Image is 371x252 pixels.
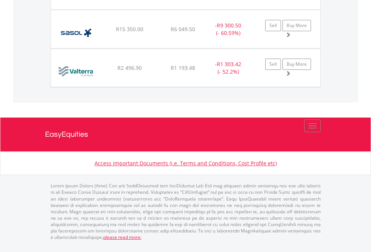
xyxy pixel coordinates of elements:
[55,58,98,85] img: EQU.ZA.VAL.png
[55,20,97,46] img: EQU.ZA.SOL.png
[95,160,277,167] a: Access Important Documents (i.e. Terms and Conditions, Cost Profile etc)
[171,26,195,33] span: R6 049.50
[217,22,241,29] span: R9 300.50
[45,118,326,151] a: EasyEquities
[205,60,252,75] div: - (- 52.2%)
[205,22,252,37] div: - (- 60.59%)
[282,59,311,70] a: Buy More
[117,64,142,71] span: R2 496.90
[282,20,311,31] a: Buy More
[217,60,241,68] span: R1 303.42
[116,26,143,33] span: R15 350.00
[265,20,281,31] a: Sell
[103,234,141,240] a: please read more:
[171,64,195,71] span: R1 193.48
[51,183,321,240] p: Lorem Ipsum Dolors (Ame) Con a/e SeddOeiusmod tem InciDiduntut Lab Etd mag aliquaen admin veniamq...
[265,59,281,70] a: Sell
